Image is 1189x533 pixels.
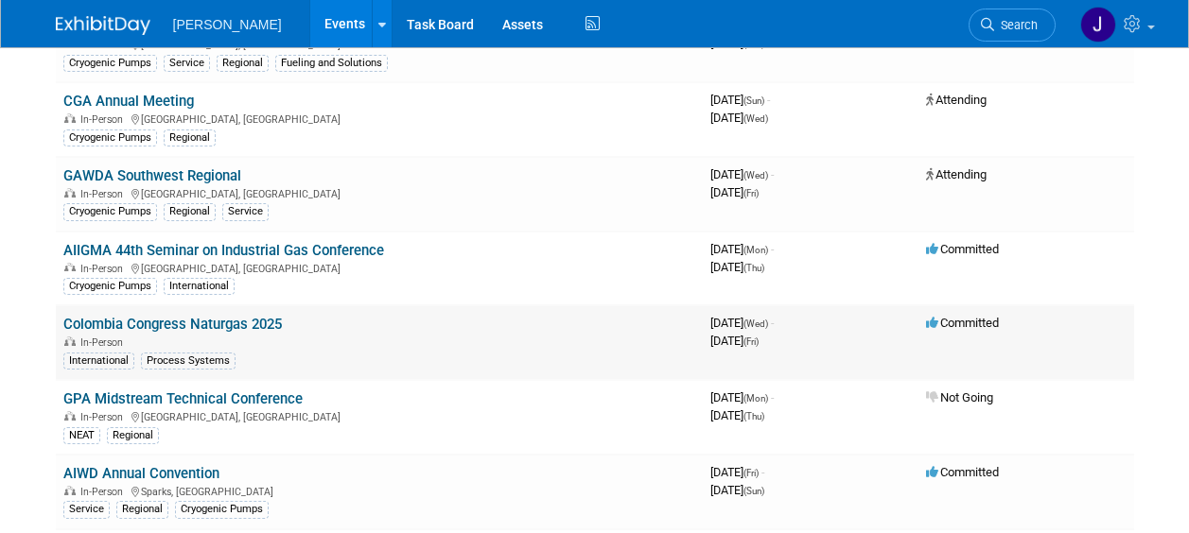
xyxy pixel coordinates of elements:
span: (Mon) [743,245,768,255]
div: Service [164,55,210,72]
div: Cryogenic Pumps [63,129,157,146]
div: Process Systems [141,352,236,370]
img: In-Person Event [64,486,76,495]
span: - [771,316,774,330]
img: In-Person Event [64,336,76,346]
span: [DATE] [710,242,774,256]
span: Attending [926,167,987,181]
span: (Fri) [743,336,759,347]
span: [DATE] [710,334,759,348]
span: In-Person [80,188,129,200]
img: In-Person Event [64,263,76,272]
span: [DATE] [710,167,774,181]
span: [DATE] [710,390,774,404]
span: Not Going [926,390,993,404]
span: [DATE] [710,260,764,274]
span: [DATE] [710,185,759,199]
span: Committed [926,242,999,256]
span: [DATE] [710,316,774,330]
span: [PERSON_NAME] [173,17,282,32]
img: ExhibitDay [56,16,150,35]
div: [GEOGRAPHIC_DATA], [GEOGRAPHIC_DATA] [63,408,695,423]
div: Sparks, [GEOGRAPHIC_DATA] [63,483,695,498]
span: Committed [926,316,999,330]
div: Service [63,501,110,518]
div: International [164,278,235,295]
img: In-Person Event [64,113,76,123]
span: (Fri) [743,188,759,198]
span: (Mon) [743,393,768,404]
div: [GEOGRAPHIC_DATA], [GEOGRAPHIC_DATA] [63,260,695,275]
div: Regional [116,501,168,518]
div: Regional [217,55,269,72]
span: In-Person [80,411,129,423]
img: In-Person Event [64,188,76,198]
span: [DATE] [710,93,770,107]
div: Regional [107,427,159,444]
span: - [761,465,764,479]
span: [DATE] [710,408,764,422]
span: [DATE] [710,483,764,497]
a: GPA Midstream Technical Conference [63,390,303,407]
span: - [771,167,774,181]
div: Cryogenic Pumps [63,55,157,72]
div: Regional [164,129,216,146]
span: (Fri) [743,468,759,478]
span: - [767,93,770,107]
div: [GEOGRAPHIC_DATA], [GEOGRAPHIC_DATA] [63,185,695,200]
span: Search [994,18,1038,32]
img: In-Person Event [64,411,76,421]
span: In-Person [80,336,129,349]
span: - [771,390,774,404]
span: [DATE] [710,111,768,125]
span: In-Person [80,113,129,126]
span: (Wed) [743,113,768,124]
a: Colombia Congress Naturgas 2025 [63,316,282,333]
span: (Wed) [743,170,768,181]
span: Attending [926,93,987,107]
div: [GEOGRAPHIC_DATA], [GEOGRAPHIC_DATA] [63,111,695,126]
span: In-Person [80,486,129,498]
span: In-Person [80,263,129,275]
a: AIWD Annual Convention [63,465,219,482]
div: NEAT [63,427,100,444]
div: Cryogenic Pumps [63,278,157,295]
span: Committed [926,465,999,479]
span: (Sun) [743,486,764,496]
span: (Thu) [743,411,764,421]
div: Cryogenic Pumps [63,203,157,220]
a: AIIGMA 44th Seminar on Industrial Gas Conference [63,242,384,259]
div: Cryogenic Pumps [175,501,269,518]
span: [DATE] [710,465,764,479]
a: Search [969,9,1056,42]
div: International [63,352,134,370]
span: - [771,242,774,256]
span: (Wed) [743,318,768,329]
div: Regional [164,203,216,220]
span: (Thu) [743,263,764,273]
span: (Sun) [743,95,764,106]
a: CGA Annual Meeting [63,93,194,110]
a: GAWDA Southwest Regional [63,167,241,184]
img: Jennifer Cheatham [1080,7,1116,43]
div: Service [222,203,269,220]
div: Fueling and Solutions [275,55,388,72]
